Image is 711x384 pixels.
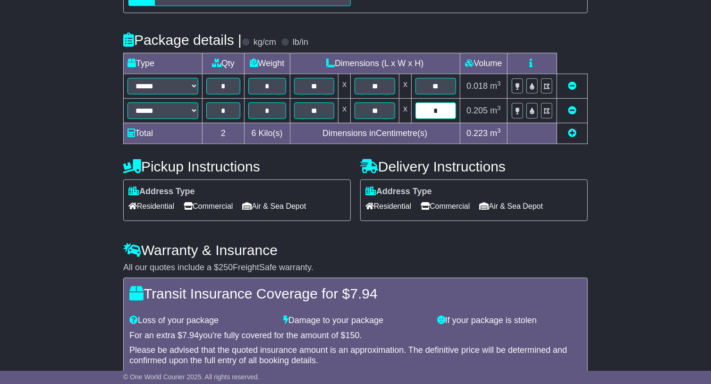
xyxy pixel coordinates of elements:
[123,242,588,258] h4: Warranty & Insurance
[129,286,582,301] h4: Transit Insurance Coverage for $
[123,32,242,48] h4: Package details |
[360,159,588,174] h4: Delivery Instructions
[244,123,290,144] td: Kilo(s)
[399,74,412,98] td: x
[339,74,351,98] td: x
[568,106,576,115] a: Remove this item
[568,81,576,91] a: Remove this item
[129,331,582,341] div: For an extra $ you're fully covered for the amount of $ .
[123,373,260,381] span: © One World Courier 2025. All rights reserved.
[350,286,377,301] span: 7.94
[466,81,488,91] span: 0.018
[203,123,245,144] td: 2
[399,98,412,123] td: x
[432,316,586,326] div: If your package is stolen
[123,263,588,273] div: All our quotes include a $ FreightSafe warranty.
[290,123,460,144] td: Dimensions in Centimetre(s)
[497,80,501,87] sup: 3
[490,106,501,115] span: m
[123,159,351,174] h4: Pickup Instructions
[124,53,203,74] td: Type
[128,199,174,213] span: Residential
[254,37,276,48] label: kg/cm
[480,199,543,213] span: Air & Sea Depot
[497,104,501,111] sup: 3
[184,199,233,213] span: Commercial
[365,187,432,197] label: Address Type
[125,316,279,326] div: Loss of your package
[124,123,203,144] td: Total
[219,263,233,272] span: 250
[243,199,306,213] span: Air & Sea Depot
[252,128,256,138] span: 6
[128,187,195,197] label: Address Type
[182,331,199,340] span: 7.94
[279,316,432,326] div: Damage to your package
[290,53,460,74] td: Dimensions (L x W x H)
[293,37,308,48] label: lb/in
[346,331,360,340] span: 150
[466,128,488,138] span: 0.223
[460,53,507,74] td: Volume
[490,81,501,91] span: m
[203,53,245,74] td: Qty
[568,128,576,138] a: Add new item
[244,53,290,74] td: Weight
[339,98,351,123] td: x
[497,127,501,134] sup: 3
[466,106,488,115] span: 0.205
[129,345,582,366] div: Please be advised that the quoted insurance amount is an approximation. The definitive price will...
[490,128,501,138] span: m
[365,199,411,213] span: Residential
[421,199,470,213] span: Commercial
